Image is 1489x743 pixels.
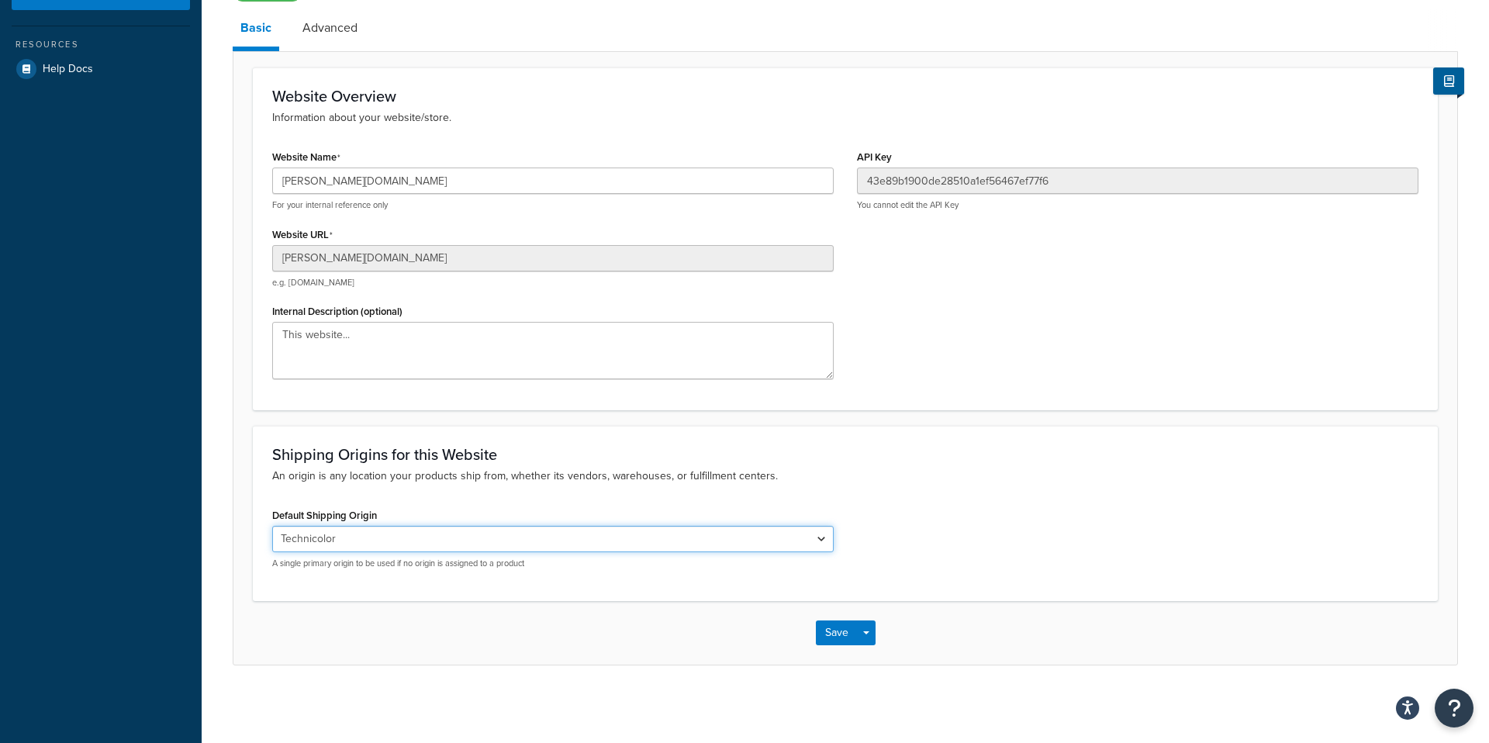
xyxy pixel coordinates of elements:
[272,306,402,317] label: Internal Description (optional)
[43,63,93,76] span: Help Docs
[272,277,834,289] p: e.g. [DOMAIN_NAME]
[272,322,834,379] textarea: This website...
[272,88,1418,105] h3: Website Overview
[272,558,834,569] p: A single primary origin to be used if no origin is assigned to a product
[12,38,190,51] div: Resources
[295,9,365,47] a: Advanced
[12,55,190,83] a: Help Docs
[1435,689,1473,727] button: Open Resource Center
[857,168,1418,194] input: XDL713J089NBV22
[272,229,333,241] label: Website URL
[857,151,892,163] label: API Key
[233,9,279,51] a: Basic
[272,151,340,164] label: Website Name
[272,468,1418,485] p: An origin is any location your products ship from, whether its vendors, warehouses, or fulfillmen...
[272,510,377,521] label: Default Shipping Origin
[272,199,834,211] p: For your internal reference only
[816,620,858,645] button: Save
[857,199,1418,211] p: You cannot edit the API Key
[272,446,1418,463] h3: Shipping Origins for this Website
[1433,67,1464,95] button: Show Help Docs
[272,109,1418,126] p: Information about your website/store.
